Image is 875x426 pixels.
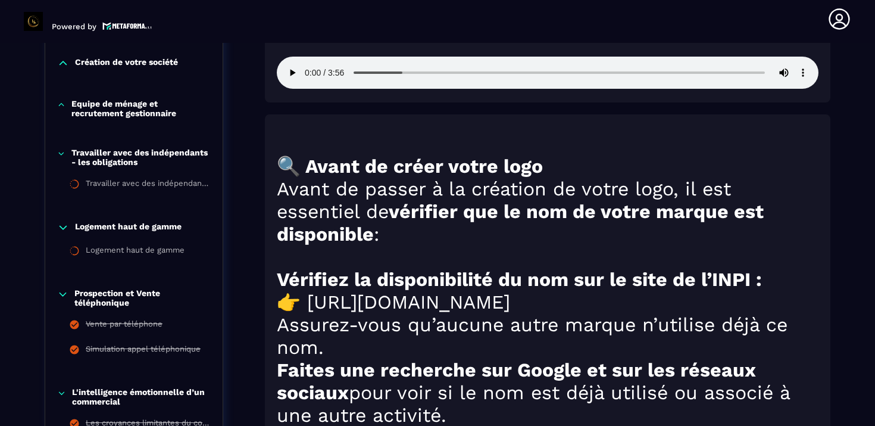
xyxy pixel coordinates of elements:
p: Création de votre société [75,57,178,69]
h1: Assurez-vous qu’aucune autre marque n’utilise déjà ce nom. [277,313,818,359]
p: Travailler avec des indépendants - les obligations [71,148,211,167]
strong: vérifier que le nom de votre marque est disponible [277,200,764,245]
div: Simulation appel téléphonique [86,344,201,357]
p: Prospection et Vente téléphonique [74,288,211,307]
img: logo-branding [24,12,43,31]
img: logo [102,21,152,31]
strong: 🔍 Avant de créer votre logo [277,155,543,178]
div: Logement haut de gamme [86,245,185,259]
p: Powered by [52,22,96,31]
p: Logement haut de gamme [75,222,182,234]
div: Travailler avec des indépendants - les obligations [86,179,211,192]
h1: Avant de passer à la création de votre logo, il est essentiel de : [277,178,818,245]
div: Vente par téléphone [86,319,162,332]
strong: Vérifiez la disponibilité du nom sur le site de l’INPI : [277,268,762,291]
strong: Faites une recherche sur Google et sur les réseaux sociaux [277,359,755,404]
h1: 👉 [URL][DOMAIN_NAME] [277,291,818,313]
p: Equipe de ménage et recrutement gestionnaire [71,99,211,118]
p: L'intelligence émotionnelle d’un commercial [72,387,211,406]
